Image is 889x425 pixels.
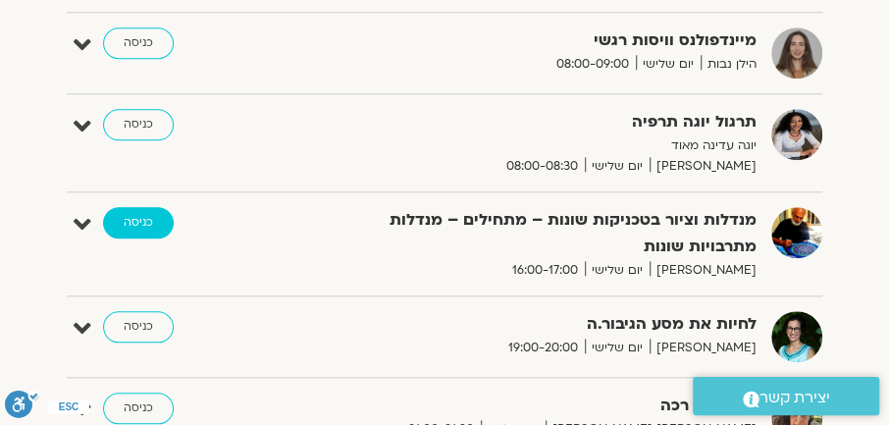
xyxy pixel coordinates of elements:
[701,54,757,75] span: הילן נבות
[335,109,757,135] strong: תרגול יוגה תרפיה
[636,54,701,75] span: יום שלישי
[335,27,757,54] strong: מיינדפולנס וויסות רגשי
[501,338,585,358] span: 19:00-20:00
[505,260,585,281] span: 16:00-17:00
[335,207,757,260] strong: מנדלות וציור בטכניקות שונות – מתחילים – מנדלות מתרבויות שונות
[693,377,879,415] a: יצירת קשר
[335,393,757,419] strong: מדיטציה רכה
[585,260,650,281] span: יום שלישי
[103,27,174,59] a: כניסה
[499,156,585,177] span: 08:00-08:30
[650,338,757,358] span: [PERSON_NAME]
[103,311,174,343] a: כניסה
[549,54,636,75] span: 08:00-09:00
[650,260,757,281] span: [PERSON_NAME]
[759,385,830,411] span: יצירת קשר
[335,311,757,338] strong: לחיות את מסע הגיבור.ה
[103,109,174,140] a: כניסה
[585,338,650,358] span: יום שלישי
[650,156,757,177] span: [PERSON_NAME]
[103,207,174,239] a: כניסה
[585,156,650,177] span: יום שלישי
[103,393,174,424] a: כניסה
[335,135,757,156] p: יוגה עדינה מאוד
